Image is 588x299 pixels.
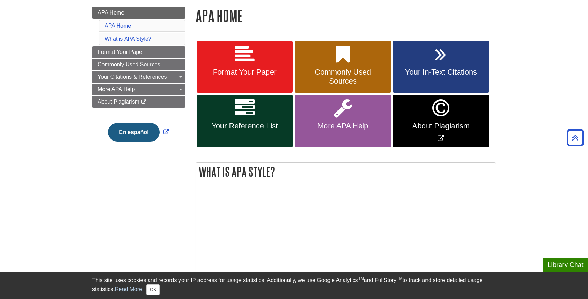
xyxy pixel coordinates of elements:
[300,68,385,86] span: Commonly Used Sources
[98,49,144,55] span: Format Your Paper
[92,7,185,153] div: Guide Page Menu
[393,95,489,147] a: Link opens in new window
[398,122,484,131] span: About Plagiarism
[105,36,151,42] a: What is APA Style?
[199,190,393,299] iframe: What is APA?
[358,276,364,281] sup: TM
[202,68,287,77] span: Format Your Paper
[396,276,402,281] sup: TM
[197,95,293,147] a: Your Reference List
[202,122,287,131] span: Your Reference List
[98,86,135,92] span: More APA Help
[92,96,185,108] a: About Plagiarism
[98,61,160,67] span: Commonly Used Sources
[295,95,391,147] a: More APA Help
[108,123,159,142] button: En español
[92,59,185,70] a: Commonly Used Sources
[146,284,160,295] button: Close
[564,133,586,142] a: Back to Top
[398,68,484,77] span: Your In-Text Citations
[543,258,588,272] button: Library Chat
[92,7,185,19] a: APA Home
[106,129,170,135] a: Link opens in new window
[92,276,496,295] div: This site uses cookies and records your IP address for usage statistics. Additionally, we use Goo...
[197,41,293,93] a: Format Your Paper
[92,71,185,83] a: Your Citations & References
[92,84,185,95] a: More APA Help
[196,7,496,25] h1: APA Home
[98,99,139,105] span: About Plagiarism
[300,122,385,131] span: More APA Help
[98,10,124,16] span: APA Home
[92,46,185,58] a: Format Your Paper
[98,74,167,80] span: Your Citations & References
[196,163,496,181] h2: What is APA Style?
[115,286,142,292] a: Read More
[295,41,391,93] a: Commonly Used Sources
[141,100,147,104] i: This link opens in a new window
[393,41,489,93] a: Your In-Text Citations
[105,23,131,29] a: APA Home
